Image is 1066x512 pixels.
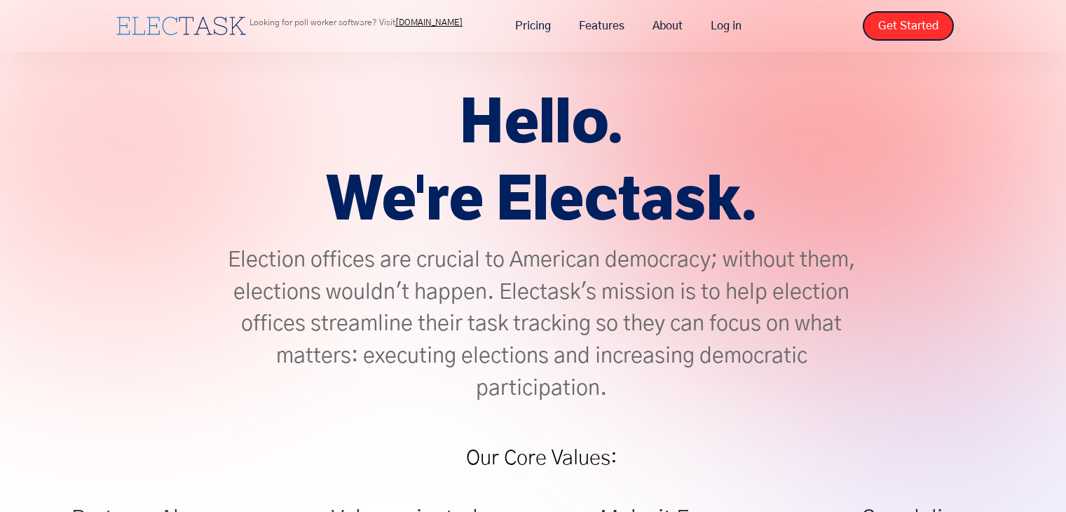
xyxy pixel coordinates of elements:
a: Pricing [501,11,565,41]
a: Log in [697,11,756,41]
p: Election offices are crucial to American democracy; without them, elections wouldn't happen. Elec... [212,245,871,405]
p: Looking for poll worker software? Visit [250,18,463,27]
a: home [113,13,250,39]
a: Features [565,11,638,41]
h1: Our Core Values: [212,433,871,484]
a: About [638,11,697,41]
a: Get Started [863,11,954,41]
a: [DOMAIN_NAME] [395,18,463,27]
h1: Hello. We're Electask. [212,84,871,238]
